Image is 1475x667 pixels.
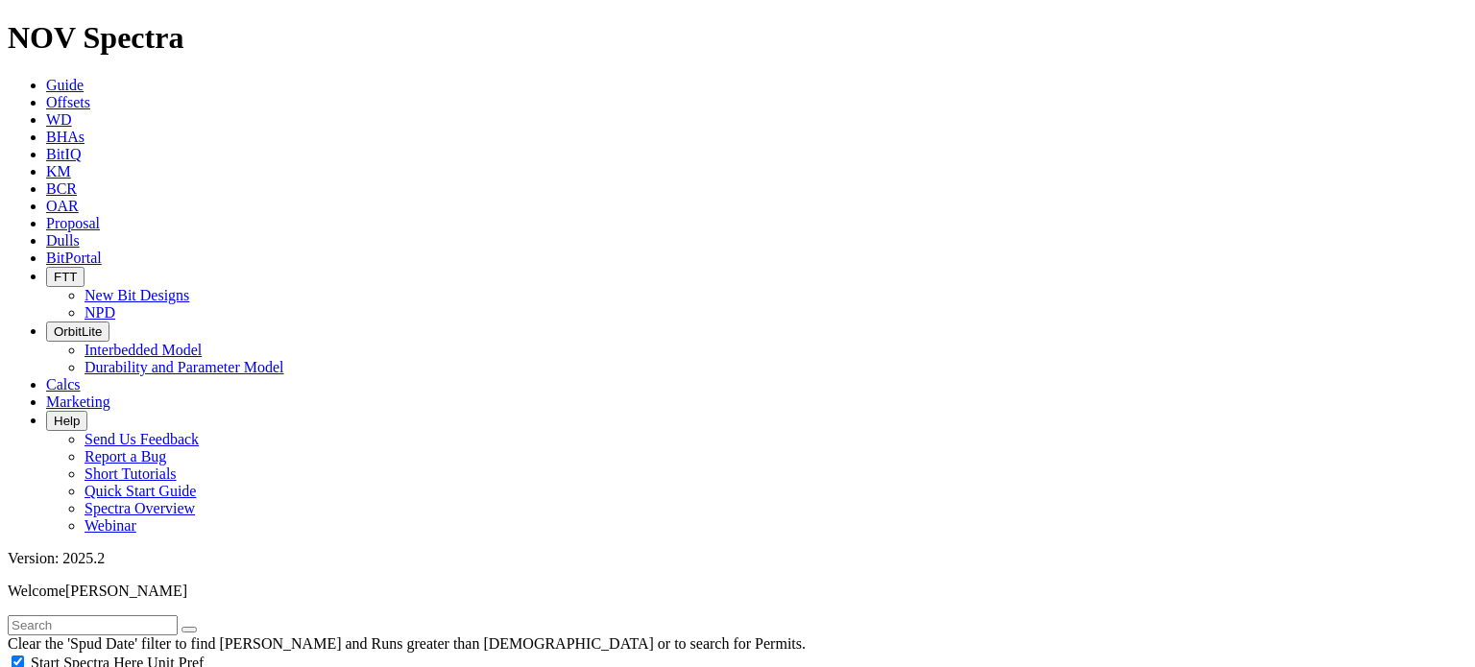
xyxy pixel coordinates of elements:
a: OAR [46,198,79,214]
a: BitPortal [46,250,102,266]
a: Webinar [85,517,136,534]
a: BCR [46,180,77,197]
span: Help [54,414,80,428]
a: NPD [85,304,115,321]
a: BitIQ [46,146,81,162]
a: Short Tutorials [85,465,177,482]
a: Quick Start Guide [85,483,196,499]
a: Offsets [46,94,90,110]
a: Dulls [46,232,80,249]
a: Calcs [46,376,81,393]
a: BHAs [46,129,85,145]
a: Interbedded Model [85,342,202,358]
a: Durability and Parameter Model [85,359,284,375]
a: Send Us Feedback [85,431,199,447]
span: FTT [54,270,77,284]
span: [PERSON_NAME] [65,583,187,599]
button: FTT [46,267,85,287]
a: New Bit Designs [85,287,189,303]
div: Version: 2025.2 [8,550,1467,567]
span: OrbitLite [54,324,102,339]
p: Welcome [8,583,1467,600]
a: Report a Bug [85,448,166,465]
h1: NOV Spectra [8,20,1467,56]
a: Proposal [46,215,100,231]
a: WD [46,111,72,128]
input: Search [8,615,178,635]
button: Help [46,411,87,431]
a: KM [46,163,71,179]
a: Marketing [46,393,110,410]
a: Guide [46,77,84,93]
span: Clear the 'Spud Date' filter to find [PERSON_NAME] and Runs greater than [DEMOGRAPHIC_DATA] or to... [8,635,806,652]
a: Spectra Overview [85,500,195,516]
button: OrbitLite [46,322,109,342]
